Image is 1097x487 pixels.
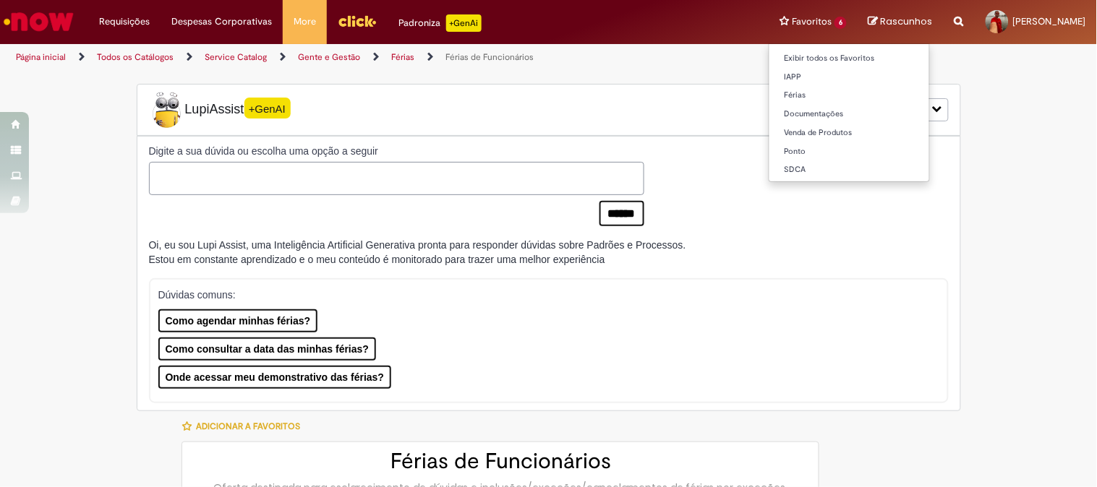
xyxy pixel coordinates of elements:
img: Lupi [149,92,185,128]
span: [PERSON_NAME] [1013,15,1086,27]
div: LupiLupiAssist+GenAI [137,84,961,136]
a: Service Catalog [205,51,267,63]
div: Oi, eu sou Lupi Assist, uma Inteligência Artificial Generativa pronta para responder dúvidas sobr... [149,238,686,267]
ul: Favoritos [769,43,930,182]
p: +GenAi [446,14,482,32]
a: Férias [769,87,929,103]
button: Adicionar a Favoritos [182,411,308,441]
a: Férias [391,51,414,63]
span: Requisições [99,14,150,29]
span: +GenAI [244,98,291,118]
a: Exibir todos os Favoritos [769,51,929,66]
a: SDCA [769,162,929,178]
div: Padroniza [398,14,482,32]
h2: Férias de Funcionários [197,449,804,473]
span: Despesas Corporativas [171,14,272,29]
a: Venda de Produtos [769,125,929,141]
img: click_logo_yellow_360x200.png [338,10,377,32]
a: Documentações [769,106,929,122]
button: Onde acessar meu demonstrativo das férias? [158,366,392,389]
a: Gente e Gestão [298,51,360,63]
ul: Trilhas de página [11,44,720,71]
a: IAPP [769,69,929,85]
span: Rascunhos [881,14,933,28]
a: Férias de Funcionários [445,51,534,63]
a: Rascunhos [868,15,933,29]
a: Todos os Catálogos [97,51,174,63]
img: ServiceNow [1,7,76,36]
a: Página inicial [16,51,66,63]
a: Ponto [769,144,929,160]
button: Como consultar a data das minhas férias? [158,337,377,361]
span: LupiAssist [149,92,291,128]
span: Adicionar a Favoritos [196,421,300,432]
span: 6 [835,17,847,29]
span: Favoritos [792,14,832,29]
p: Dúvidas comuns: [158,288,926,302]
button: Como agendar minhas férias? [158,309,318,332]
span: More [294,14,316,29]
label: Digite a sua dúvida ou escolha uma opção a seguir [149,144,644,158]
